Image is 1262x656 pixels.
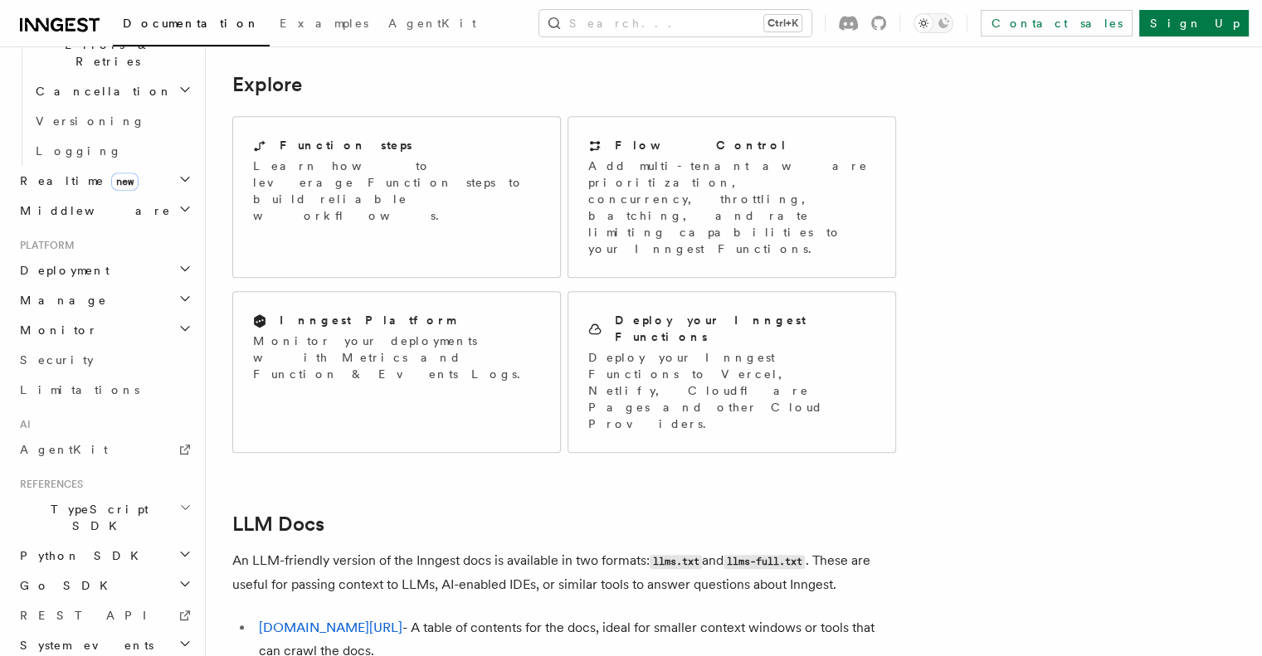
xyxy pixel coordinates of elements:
[20,353,94,367] span: Security
[13,418,31,431] span: AI
[615,137,787,153] h2: Flow Control
[13,375,195,405] a: Limitations
[13,166,195,196] button: Realtimenew
[253,158,540,224] p: Learn how to leverage Function steps to build reliable workflows.
[539,10,811,36] button: Search...Ctrl+K
[20,443,108,456] span: AgentKit
[13,285,195,315] button: Manage
[259,620,402,635] a: [DOMAIN_NAME][URL]
[13,262,110,279] span: Deployment
[123,17,260,30] span: Documentation
[36,114,145,128] span: Versioning
[13,547,149,564] span: Python SDK
[20,383,139,396] span: Limitations
[13,571,195,600] button: Go SDK
[20,609,161,622] span: REST API
[13,315,195,345] button: Monitor
[253,333,540,382] p: Monitor your deployments with Metrics and Function & Events Logs.
[280,312,456,328] h2: Inngest Platform
[232,73,302,96] a: Explore
[13,637,153,654] span: System events
[588,349,875,432] p: Deploy your Inngest Functions to Vercel, Netlify, Cloudflare Pages and other Cloud Providers.
[29,76,195,106] button: Cancellation
[280,137,412,153] h2: Function steps
[29,83,173,100] span: Cancellation
[232,116,561,278] a: Function stepsLearn how to leverage Function steps to build reliable workflows.
[13,345,195,375] a: Security
[13,577,118,594] span: Go SDK
[280,17,368,30] span: Examples
[568,116,896,278] a: Flow ControlAdd multi-tenant aware prioritization, concurrency, throttling, batching, and rate li...
[914,13,953,33] button: Toggle dark mode
[1139,10,1249,36] a: Sign Up
[13,173,139,189] span: Realtime
[724,555,805,569] code: llms-full.txt
[13,322,98,338] span: Monitor
[13,239,75,252] span: Platform
[568,291,896,453] a: Deploy your Inngest FunctionsDeploy your Inngest Functions to Vercel, Netlify, Cloudflare Pages a...
[36,144,122,158] span: Logging
[270,5,378,45] a: Examples
[29,30,195,76] button: Errors & Retries
[232,549,896,596] p: An LLM-friendly version of the Inngest docs is available in two formats: and . These are useful f...
[29,136,195,166] a: Logging
[13,494,195,541] button: TypeScript SDK
[13,541,195,571] button: Python SDK
[29,36,180,70] span: Errors & Retries
[13,478,83,491] span: References
[764,15,802,32] kbd: Ctrl+K
[388,17,476,30] span: AgentKit
[232,291,561,453] a: Inngest PlatformMonitor your deployments with Metrics and Function & Events Logs.
[111,173,139,191] span: new
[650,555,702,569] code: llms.txt
[615,312,875,345] h2: Deploy your Inngest Functions
[113,5,270,46] a: Documentation
[588,158,875,257] p: Add multi-tenant aware prioritization, concurrency, throttling, batching, and rate limiting capab...
[13,255,195,285] button: Deployment
[13,600,195,630] a: REST API
[13,202,171,219] span: Middleware
[13,292,107,309] span: Manage
[232,513,324,536] a: LLM Docs
[13,196,195,226] button: Middleware
[378,5,486,45] a: AgentKit
[981,10,1133,36] a: Contact sales
[13,501,179,534] span: TypeScript SDK
[13,435,195,464] a: AgentKit
[29,106,195,136] a: Versioning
